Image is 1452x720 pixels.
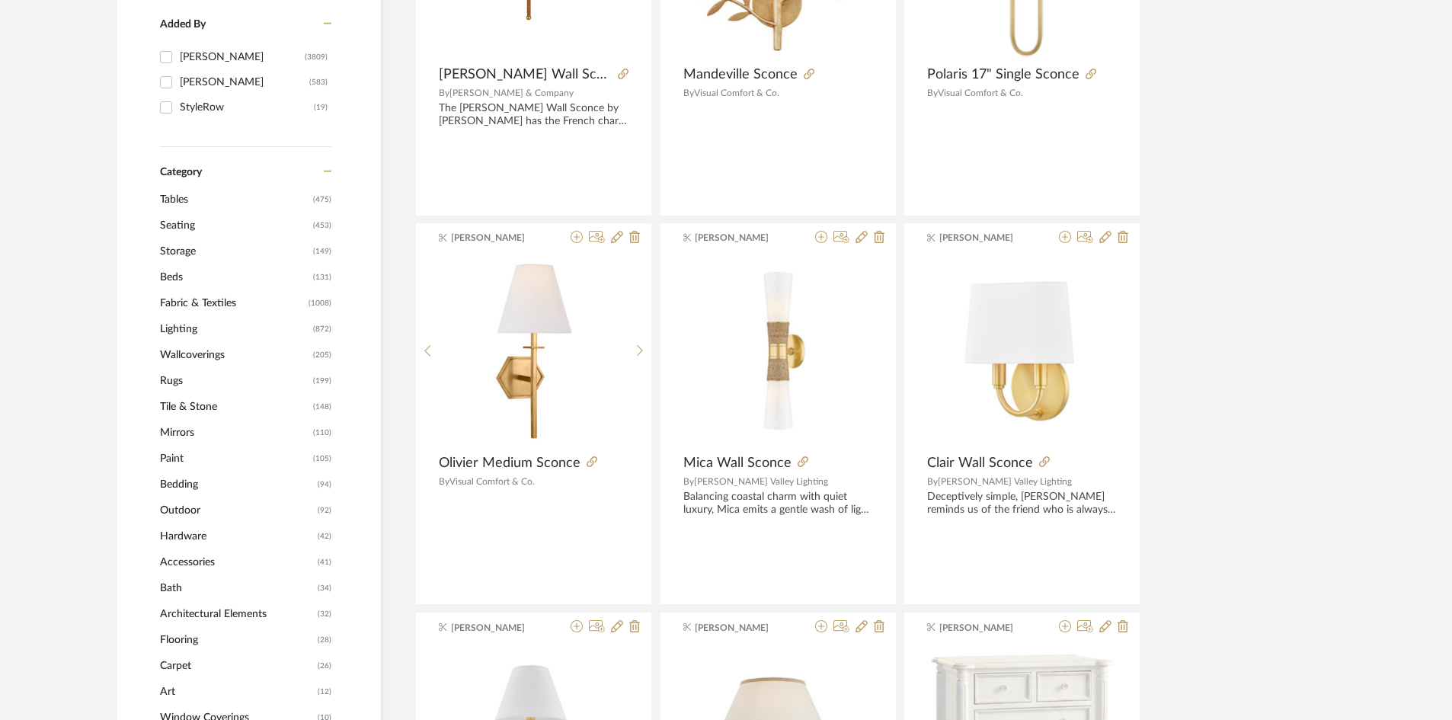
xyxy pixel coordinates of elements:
img: Olivier Medium Sconce [440,257,628,446]
div: (19) [314,95,328,120]
span: (148) [313,395,331,419]
img: Clair Wall Sconce [927,256,1117,446]
span: Visual Comfort & Co. [938,88,1023,98]
span: Clair Wall Sconce [927,455,1033,472]
span: (32) [318,602,331,626]
span: Architectural Elements [160,601,314,627]
span: [PERSON_NAME] Wall Sconce [439,66,612,83]
span: (149) [313,239,331,264]
span: Mica Wall Sconce [683,455,792,472]
span: Category [160,166,202,179]
span: (205) [313,343,331,367]
span: (105) [313,446,331,471]
span: (872) [313,317,331,341]
span: Fabric & Textiles [160,290,305,316]
span: Added By [160,19,206,30]
span: [PERSON_NAME] [939,621,1035,635]
span: [PERSON_NAME] Valley Lighting [938,477,1072,486]
span: (1008) [309,291,331,315]
div: The [PERSON_NAME] Wall Sconce by [PERSON_NAME] has the French charm for which her designs are kno... [439,102,628,128]
span: By [683,477,694,486]
div: (583) [309,70,328,94]
span: By [683,88,694,98]
span: (94) [318,472,331,497]
span: Tables [160,187,309,213]
span: Visual Comfort & Co. [449,477,535,486]
span: (199) [313,369,331,393]
div: [PERSON_NAME] [180,70,309,94]
div: Balancing coastal charm with quiet luxury, Mica emits a gentle wash of light in kitchens and powd... [683,491,873,517]
span: Mirrors [160,420,309,446]
span: [PERSON_NAME] Valley Lighting [694,477,828,486]
span: By [927,88,938,98]
span: [PERSON_NAME] [939,231,1035,245]
span: [PERSON_NAME] [695,621,791,635]
span: Carpet [160,653,314,679]
span: (41) [318,550,331,574]
span: By [439,477,449,486]
span: Flooring [160,627,314,653]
span: Accessories [160,549,314,575]
span: (42) [318,524,331,549]
span: [PERSON_NAME] [695,231,791,245]
span: Outdoor [160,498,314,523]
span: Olivier Medium Sconce [439,455,580,472]
div: StyleRow [180,95,314,120]
div: (3809) [305,45,328,69]
span: Lighting [160,316,309,342]
span: [PERSON_NAME] [451,621,547,635]
span: Wallcoverings [160,342,309,368]
span: Seating [160,213,309,238]
div: Deceptively simple, [PERSON_NAME] reminds us of the friend who is always put together. Carefree y... [927,491,1117,517]
span: (453) [313,213,331,238]
span: (34) [318,576,331,600]
span: By [927,477,938,486]
span: Visual Comfort & Co. [694,88,779,98]
span: Beds [160,264,309,290]
span: (110) [313,421,331,445]
span: (12) [318,680,331,704]
span: Paint [160,446,309,472]
span: (131) [313,265,331,290]
span: Rugs [160,368,309,394]
span: By [439,88,449,98]
span: [PERSON_NAME] & Company [449,88,574,98]
span: Bath [160,575,314,601]
span: (28) [318,628,331,652]
div: [PERSON_NAME] [180,45,305,69]
span: Hardware [160,523,314,549]
span: Bedding [160,472,314,498]
span: (92) [318,498,331,523]
span: Storage [160,238,309,264]
span: Polaris 17" Single Sconce [927,66,1079,83]
img: Mica Wall Sconce [683,256,873,446]
span: Mandeville Sconce [683,66,798,83]
span: (26) [318,654,331,678]
span: Art [160,679,314,705]
span: Tile & Stone [160,394,309,420]
span: (475) [313,187,331,212]
span: [PERSON_NAME] [451,231,547,245]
